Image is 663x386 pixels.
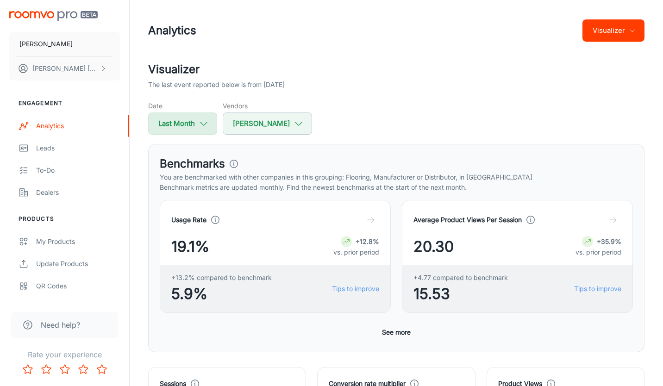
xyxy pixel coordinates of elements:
div: Analytics [36,121,120,131]
p: [PERSON_NAME] [19,39,73,49]
button: Visualizer [582,19,644,42]
button: [PERSON_NAME] [PERSON_NAME] [9,56,120,81]
div: To-do [36,165,120,175]
a: Tips to improve [332,284,379,294]
h4: Usage Rate [171,215,206,225]
span: 5.9% [171,283,272,305]
button: [PERSON_NAME] [9,32,120,56]
button: See more [378,324,414,341]
p: Benchmark metrics are updated monthly. Find the newest benchmarks at the start of the next month. [160,182,633,193]
strong: +35.9% [597,237,621,245]
span: 15.53 [413,283,508,305]
span: 19.1% [171,236,209,258]
span: 20.30 [413,236,454,258]
h4: Average Product Views Per Session [413,215,522,225]
p: vs. prior period [575,247,621,257]
h5: Date [148,101,217,111]
span: +13.2% compared to benchmark [171,273,272,283]
p: You are benchmarked with other companies in this grouping: Flooring, Manufacturer or Distributor,... [160,172,633,182]
h1: Analytics [148,22,196,39]
div: QR Codes [36,281,120,291]
div: My Products [36,237,120,247]
button: Rate 5 star [93,360,111,379]
strong: +12.8% [356,237,379,245]
span: Need help? [41,319,80,330]
h5: Vendors [223,101,312,111]
button: [PERSON_NAME] [223,112,312,135]
h2: Visualizer [148,61,644,78]
img: Roomvo PRO Beta [9,11,98,21]
p: Rate your experience [7,349,122,360]
p: [PERSON_NAME] [PERSON_NAME] [32,63,98,74]
p: vs. prior period [333,247,379,257]
p: The last event reported below is from [DATE] [148,80,285,90]
span: +4.77 compared to benchmark [413,273,508,283]
button: Rate 4 star [74,360,93,379]
button: Last Month [148,112,217,135]
button: Rate 3 star [56,360,74,379]
div: Dealers [36,187,120,198]
a: Tips to improve [574,284,621,294]
div: Update Products [36,259,120,269]
h3: Benchmarks [160,156,225,172]
button: Rate 2 star [37,360,56,379]
button: Rate 1 star [19,360,37,379]
div: Leads [36,143,120,153]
